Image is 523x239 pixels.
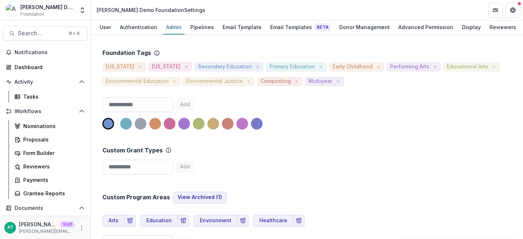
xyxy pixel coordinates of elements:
button: close [317,63,325,71]
div: User [97,22,114,32]
span: [US_STATE] [152,64,181,70]
button: Partners [488,3,503,17]
div: Nominations [23,122,82,130]
button: Add [176,99,194,111]
button: Get Help [506,3,520,17]
button: Open Documents [3,202,88,214]
a: Tasks [12,91,88,103]
p: Foundation Tags [102,49,151,56]
div: Payments [23,176,82,184]
div: Display [459,22,484,32]
span: Early Childhood [333,64,373,70]
a: Display [459,20,484,35]
a: Grantee Reports [12,187,88,199]
button: close [490,63,498,71]
button: close [137,63,144,71]
span: Performing Arts [390,64,429,70]
h2: Custom Program Areas [102,194,170,201]
p: [PERSON_NAME][EMAIL_ADDRESS][DOMAIN_NAME] [19,228,74,235]
a: User [97,20,114,35]
a: Payments [12,174,88,186]
div: Grantee Reports [23,190,82,197]
nav: breadcrumb [94,5,208,15]
button: close [183,63,190,71]
span: Notifications [15,49,85,56]
img: Anna Demo Foundation [6,4,17,16]
button: close [293,78,300,85]
button: close [254,63,261,71]
span: Beta [315,24,331,31]
a: Authentication [117,20,160,35]
a: Pipelines [187,20,217,35]
a: Form Builder [12,147,88,159]
div: Authentication [117,22,160,32]
span: Composting [260,78,291,84]
button: close [245,78,252,85]
button: close [431,63,439,71]
button: Open entity switcher [77,3,88,17]
span: Workflows [15,108,76,115]
button: Arts [102,215,125,227]
div: Form Builder [23,149,82,157]
span: Multiyear [308,78,332,84]
button: More [77,223,86,232]
button: Archive Program Area [124,215,136,227]
button: close [335,78,342,85]
div: Advanced Permission [396,22,456,32]
a: Donor Management [336,20,393,35]
a: Email Template [220,20,264,35]
a: Nominations [12,120,88,132]
div: Email Template [220,22,264,32]
button: Education [140,215,178,227]
div: Admin [163,22,185,32]
span: Foundation [20,11,44,17]
div: Pipelines [187,22,217,32]
span: Activity [15,79,76,85]
div: ⌘ + K [67,29,81,37]
a: Proposals [12,134,88,146]
div: Reviewers [23,163,82,170]
button: close [171,78,178,85]
button: Environment [194,215,238,227]
button: Archive Program Area [237,215,249,227]
div: [PERSON_NAME] Demo Foundation [20,3,74,11]
div: Email Templates [267,22,333,32]
a: Dashboard [3,61,88,73]
span: [US_STATE] [106,64,134,70]
button: Archive Program Area [178,215,189,227]
div: Tasks [23,93,82,100]
span: Educational Arts [447,64,488,70]
button: Healthcare [253,215,293,227]
a: Admin [163,20,185,35]
button: View Archived (1) [173,192,227,203]
span: Search... [18,30,64,37]
button: Open Activity [3,76,88,88]
button: Archive Program Area [293,215,305,227]
div: Proposals [23,136,82,143]
a: Reviewers [487,20,519,35]
p: Staff [60,221,74,228]
p: [PERSON_NAME] [19,220,57,228]
div: Reviewers [487,22,519,32]
button: Add [176,161,194,173]
div: [PERSON_NAME] Demo Foundation Settings [97,6,205,14]
span: Documents [15,205,76,211]
span: Secondary Education [198,64,252,70]
h2: Custom Grant Types [102,147,163,154]
div: Anna Test [7,225,13,230]
button: Open Workflows [3,105,88,117]
a: Reviewers [12,160,88,172]
span: Environmental Education [106,78,169,84]
button: Notifications [3,47,88,58]
div: Donor Management [336,22,393,32]
a: Advanced Permission [396,20,456,35]
a: Email Templates Beta [267,20,333,35]
span: Environmental Justice [186,78,243,84]
span: Primary Education [269,64,315,70]
button: close [375,63,382,71]
div: Dashboard [15,63,82,71]
button: Search... [3,26,88,41]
